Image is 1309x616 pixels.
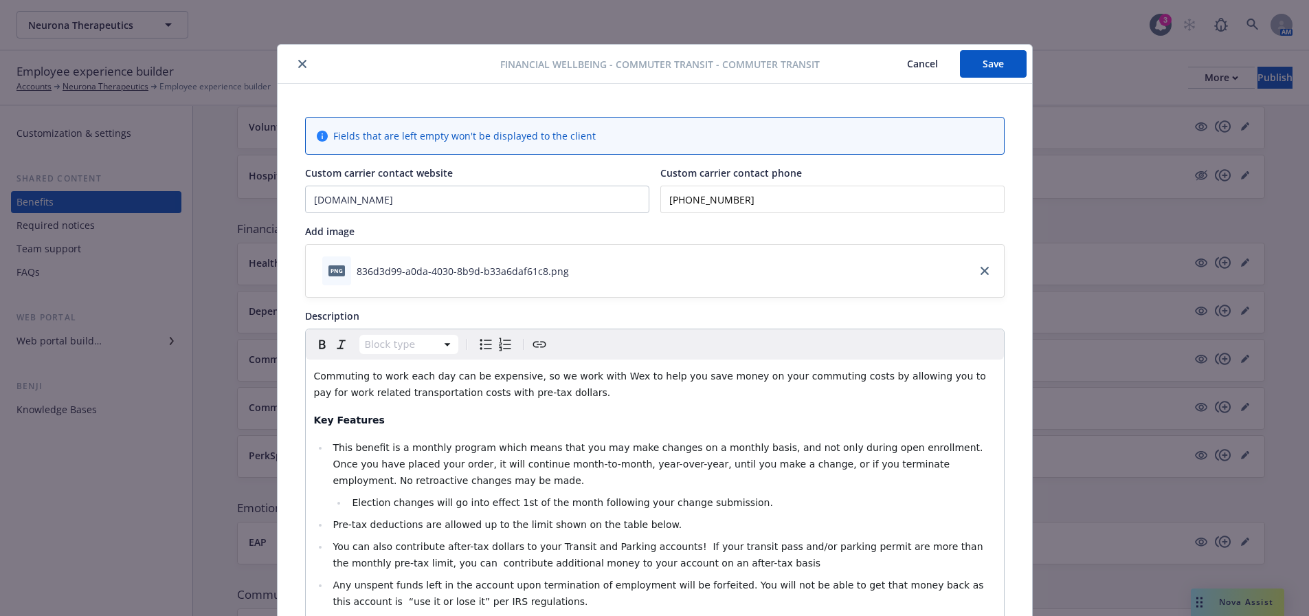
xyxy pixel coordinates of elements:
[305,166,453,179] span: Custom carrier contact website
[294,56,311,72] button: close
[660,166,802,179] span: Custom carrier contact phone
[305,225,355,238] span: Add image
[333,129,596,143] span: Fields that are left empty won't be displayed to the client
[333,519,691,530] span: Pre-tax deductions are allowed up to the limit shown on the table below. ​
[333,541,986,569] span: ​You can also contribute after-tax dollars to your Transit and Parking accounts! If your transit ...
[357,264,569,278] div: 836d3d99-a0da-4030-8b9d-b33a6daf61c8.png
[333,442,989,486] span: This benefit is a monthly program which means that you may make changes on a monthly basis, and n...
[314,371,989,398] span: Commuting to work each day can be expensive, so we work with Wex to help you save money on your c...
[314,415,385,426] strong: Key Features​
[313,335,332,354] button: Bold
[960,50,1027,78] button: Save
[306,186,649,212] input: Add custom carrier contact website
[359,335,458,354] button: Block type
[305,309,359,322] span: Description
[328,265,345,276] span: png
[476,335,495,354] button: Bulleted list
[530,335,549,354] button: Create link
[660,186,1005,213] input: Add custom carrier contact phone
[476,335,515,354] div: toggle group
[976,263,993,279] a: close
[333,580,987,607] span: Any unspent funds left in the account upon termination of employment will be forfeited. You will ...
[495,335,515,354] button: Numbered list
[352,497,772,508] span: Election changes will go into effect 1st of the month following your change submission.
[500,57,820,71] span: Financial Wellbeing - Commuter Transit - Commuter Transit
[332,335,351,354] button: Italic
[574,264,585,278] button: download file
[885,50,960,78] button: Cancel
